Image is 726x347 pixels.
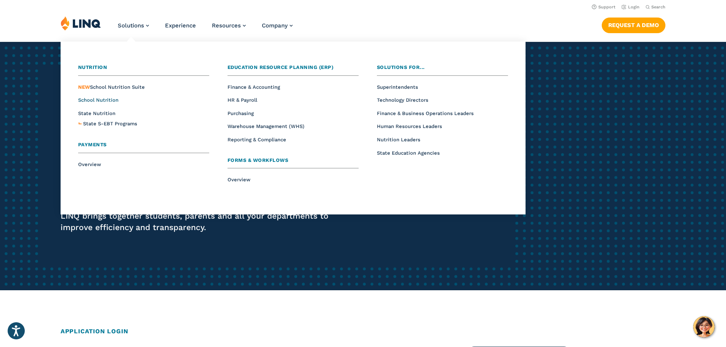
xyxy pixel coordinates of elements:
h2: Application Login [61,327,665,336]
a: Overview [78,162,101,167]
a: Nutrition Leaders [377,137,420,142]
span: School Nutrition Suite [78,84,145,90]
span: Forms & Workflows [228,157,288,163]
a: Reporting & Compliance [228,137,286,142]
a: School Nutrition [78,97,119,103]
img: LINQ | K‑12 Software [61,16,101,30]
span: Resources [212,22,241,29]
span: Nutrition [78,64,107,70]
a: Resources [212,22,246,29]
a: Superintendents [377,84,418,90]
span: Company [262,22,288,29]
a: HR & Payroll [228,97,257,103]
button: Open Search Bar [646,4,665,10]
a: Support [592,5,615,10]
a: Overview [228,177,250,182]
a: Education Resource Planning (ERP) [228,64,359,76]
a: Solutions [118,22,149,29]
span: Payments [78,142,107,147]
a: NEWSchool Nutrition Suite [78,84,145,90]
nav: Button Navigation [602,16,665,33]
span: State S-EBT Programs [83,121,137,126]
a: Finance & Business Operations Leaders [377,110,474,116]
a: Experience [165,22,196,29]
a: Request a Demo [602,18,665,33]
p: LINQ brings together students, parents and all your departments to improve efficiency and transpa... [61,210,340,233]
span: Solutions for... [377,64,425,70]
span: Education Resource Planning (ERP) [228,64,334,70]
a: Warehouse Management (WHS) [228,123,305,129]
a: State S-EBT Programs [83,120,137,128]
span: Solutions [118,22,144,29]
a: State Education Agencies [377,150,440,156]
span: NEW [78,84,90,90]
a: State Nutrition [78,110,115,116]
a: Forms & Workflows [228,157,359,169]
nav: Primary Navigation [118,16,293,41]
button: Hello, have a question? Let’s chat. [693,316,715,337]
a: Payments [78,141,209,153]
a: Technology Directors [377,97,428,103]
a: Company [262,22,293,29]
a: Finance & Accounting [228,84,280,90]
span: Search [651,5,665,10]
a: Purchasing [228,110,254,116]
a: Login [622,5,639,10]
a: Nutrition [78,64,209,76]
a: Solutions for... [377,64,508,76]
a: Human Resources Leaders [377,123,442,129]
